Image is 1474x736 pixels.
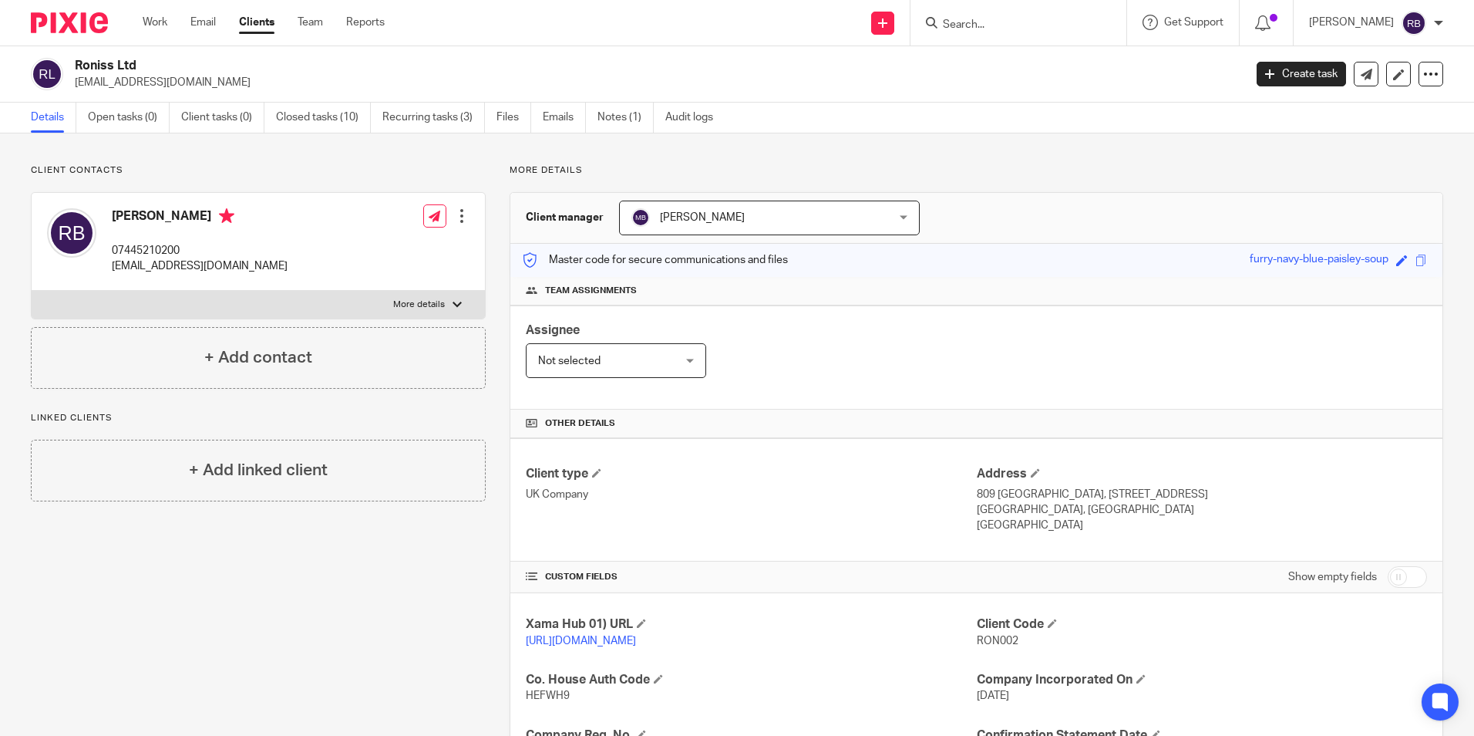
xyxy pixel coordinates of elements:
[977,466,1427,482] h4: Address
[977,616,1427,633] h4: Client Code
[526,672,976,688] h4: Co. House Auth Code
[393,299,445,311] p: More details
[31,412,486,424] p: Linked clients
[526,466,976,482] h4: Client type
[181,103,264,133] a: Client tasks (0)
[298,15,323,30] a: Team
[276,103,371,133] a: Closed tasks (10)
[543,103,586,133] a: Emails
[977,502,1427,518] p: [GEOGRAPHIC_DATA], [GEOGRAPHIC_DATA]
[143,15,167,30] a: Work
[522,252,788,268] p: Master code for secure communications and files
[382,103,485,133] a: Recurring tasks (3)
[31,58,63,90] img: svg%3E
[526,487,976,502] p: UK Company
[545,285,637,297] span: Team assignments
[1309,15,1394,30] p: [PERSON_NAME]
[526,690,570,701] span: HEFWH9
[1250,252,1388,269] div: furry-navy-blue-paisley-soup
[977,487,1427,502] p: 809 [GEOGRAPHIC_DATA], [STREET_ADDRESS]
[75,75,1233,90] p: [EMAIL_ADDRESS][DOMAIN_NAME]
[977,672,1427,688] h4: Company Incorporated On
[526,324,580,336] span: Assignee
[31,103,76,133] a: Details
[1257,62,1346,86] a: Create task
[941,19,1080,32] input: Search
[545,417,615,430] span: Other details
[538,356,601,366] span: Not selected
[190,15,216,30] a: Email
[597,103,654,133] a: Notes (1)
[112,208,288,228] h4: [PERSON_NAME]
[346,15,385,30] a: Reports
[239,15,274,30] a: Clients
[977,690,1009,701] span: [DATE]
[47,208,96,258] img: svg%3E
[526,210,604,225] h3: Client manager
[204,346,312,370] h4: + Add contact
[31,12,108,33] img: Pixie
[631,208,650,227] img: svg%3E
[88,103,170,133] a: Open tasks (0)
[526,636,636,647] a: [URL][DOMAIN_NAME]
[1402,11,1426,35] img: svg%3E
[526,571,976,583] h4: CUSTOM FIELDS
[219,208,234,224] i: Primary
[112,243,288,258] p: 07445210200
[112,258,288,274] p: [EMAIL_ADDRESS][DOMAIN_NAME]
[510,164,1443,177] p: More details
[660,212,745,223] span: [PERSON_NAME]
[665,103,725,133] a: Audit logs
[31,164,486,177] p: Client contacts
[1288,569,1377,585] label: Show empty fields
[977,636,1018,647] span: RON002
[496,103,531,133] a: Files
[75,58,1001,74] h2: Roniss Ltd
[977,518,1427,533] p: [GEOGRAPHIC_DATA]
[1164,17,1223,28] span: Get Support
[526,616,976,633] h4: Xama Hub 01) URL
[189,458,328,482] h4: + Add linked client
